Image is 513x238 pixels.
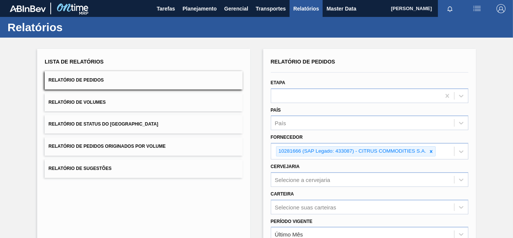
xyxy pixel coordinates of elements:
button: Relatório de Sugestões [45,159,242,178]
span: Tarefas [157,4,175,13]
img: TNhmsLtSVTkK8tSr43FrP2fwEKptu5GPRR3wAAAABJRU5ErkJggg== [10,5,46,12]
div: Selecione suas carteiras [275,204,336,210]
span: Gerencial [224,4,248,13]
button: Relatório de Status do [GEOGRAPHIC_DATA] [45,115,242,133]
label: Etapa [271,80,285,85]
label: País [271,108,281,113]
span: Relatório de Pedidos [48,77,104,83]
div: 10281666 (SAP Legado: 433087) - CITRUS COMMODITIES S.A. [276,147,427,156]
button: Relatório de Pedidos Originados por Volume [45,137,242,156]
button: Notificações [438,3,462,14]
label: Fornecedor [271,135,303,140]
span: Relatório de Pedidos Originados por Volume [48,144,166,149]
div: Selecione a cervejaria [275,176,330,183]
div: Último Mês [275,231,303,238]
span: Lista de Relatórios [45,59,104,65]
span: Relatórios [293,4,319,13]
span: Relatório de Pedidos [271,59,335,65]
button: Relatório de Pedidos [45,71,242,89]
label: Carteira [271,191,294,197]
img: Logout [496,4,505,13]
img: userActions [472,4,481,13]
span: Transportes [256,4,286,13]
button: Relatório de Volumes [45,93,242,112]
label: Cervejaria [271,164,300,169]
label: Período Vigente [271,219,312,224]
span: Relatório de Status do [GEOGRAPHIC_DATA] [48,121,158,127]
span: Relatório de Sugestões [48,166,112,171]
span: Planejamento [183,4,217,13]
h1: Relatórios [8,23,141,32]
span: Master Data [326,4,356,13]
span: Relatório de Volumes [48,100,106,105]
div: País [275,120,286,126]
